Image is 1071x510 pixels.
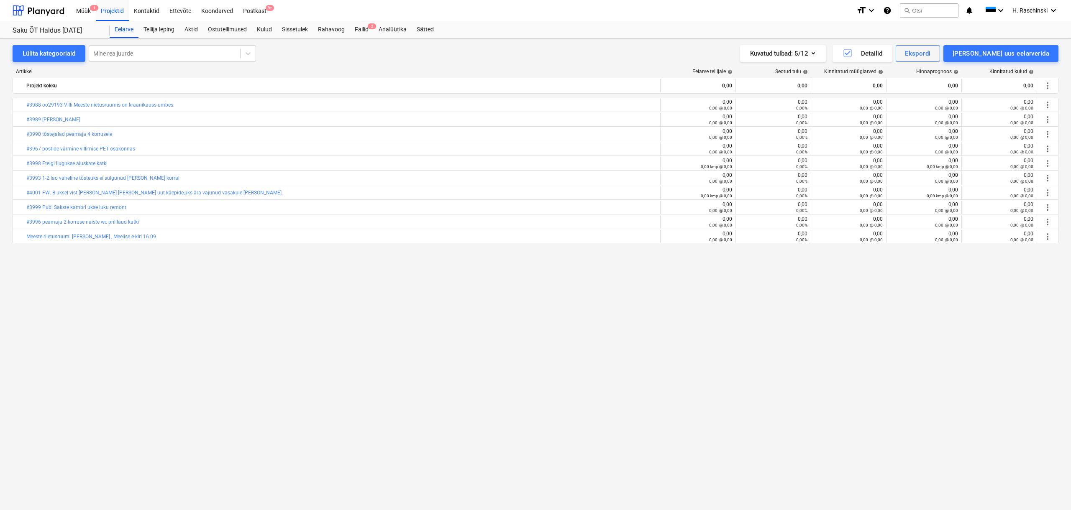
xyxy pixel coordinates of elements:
span: Rohkem tegevusi [1043,100,1053,110]
a: #3967 postide värmine villimise PET osakonnas [26,146,135,152]
button: Kuvatud tulbad:5/12 [740,45,826,62]
div: 0,00 [739,216,807,228]
div: 0,00 [815,172,883,184]
div: 0,00 [965,187,1033,199]
div: 0,00 [815,79,883,92]
span: help [801,69,808,74]
small: 0,00 @ 0,00 [935,150,958,154]
i: format_size [856,5,866,15]
div: 0,00 [664,79,732,92]
small: 0,00 @ 0,00 [1010,223,1033,227]
div: Analüütika [374,21,412,38]
div: Failid [350,21,374,38]
span: Rohkem tegevusi [1043,158,1053,168]
i: keyboard_arrow_down [1048,5,1058,15]
div: Kuvatud tulbad : 5/12 [750,48,816,59]
span: Rohkem tegevusi [1043,202,1053,212]
div: 0,00 [890,201,958,213]
a: Eelarve [110,21,138,38]
div: 0,00 [664,172,732,184]
div: 0,00 [664,216,732,228]
div: 0,00 [815,143,883,155]
span: Rohkem tegevusi [1043,217,1053,227]
button: Detailid [833,45,892,62]
small: 0,00 @ 0,00 [935,135,958,140]
small: 0,00 @ 0,00 [1010,164,1033,169]
div: 0,00 [739,128,807,140]
div: 0,00 [965,231,1033,242]
small: 0,00 @ 0,00 [1010,208,1033,213]
div: Ostutellimused [203,21,252,38]
div: 0,00 [890,99,958,111]
a: #3998 Ftelgi liugukse aluskate katki [26,161,108,166]
div: 0,00 [890,79,958,92]
div: 0,00 [815,187,883,199]
div: Kinnitatud kulud [989,69,1034,74]
a: Sissetulek [277,21,313,38]
div: 0,00 [965,216,1033,228]
div: 0,00 [739,158,807,169]
div: Ekspordi [905,48,930,59]
div: Lülita kategooriaid [23,48,75,59]
small: 0,00 @ 0,00 [935,208,958,213]
div: 0,00 [815,231,883,242]
div: 0,00 [739,99,807,111]
button: [PERSON_NAME] uus eelarverida [943,45,1058,62]
div: 0,00 [664,128,732,140]
div: 0,00 [739,187,807,199]
div: Rahavoog [313,21,350,38]
a: Sätted [412,21,439,38]
small: 0,00% [796,135,807,140]
div: 0,00 [965,114,1033,125]
small: 0,00 @ 0,00 [709,223,732,227]
small: 0,00% [796,164,807,169]
small: 0,00 @ 0,00 [935,106,958,110]
button: Lülita kategooriaid [13,45,85,62]
div: Kulud [252,21,277,38]
div: 0,00 [739,143,807,155]
a: #3988 oo29193 Villi Meeste riietusruumis on kraanikauss umbes. [26,102,174,108]
div: 0,00 [664,114,732,125]
small: 0,00% [796,237,807,242]
a: #3990 tõstejalad peamaja 4 korrusele [26,131,112,137]
span: Rohkem tegevusi [1043,188,1053,198]
small: 0,00 @ 0,00 [1010,135,1033,140]
div: Tellija leping [138,21,179,38]
div: Hinnaprognoos [916,69,958,74]
div: 0,00 [739,79,807,92]
span: help [726,69,733,74]
span: Rohkem tegevusi [1043,115,1053,125]
div: 0,00 [664,143,732,155]
small: 0,00 kmp @ 0,00 [927,194,958,198]
div: Projekt kokku [26,79,657,92]
div: 0,00 [965,158,1033,169]
a: #3989 [PERSON_NAME] [26,117,80,122]
div: 0,00 [815,128,883,140]
div: 0,00 [815,216,883,228]
i: keyboard_arrow_down [866,5,876,15]
div: 0,00 [890,158,958,169]
small: 0,00 @ 0,00 [709,106,732,110]
div: 0,00 [739,114,807,125]
span: 9+ [266,5,274,11]
small: 0,00 @ 0,00 [935,179,958,184]
div: 0,00 [965,201,1033,213]
div: Vestlusvidin [1029,470,1071,510]
small: 0,00 @ 0,00 [709,237,732,242]
small: 0,00 @ 0,00 [860,150,883,154]
span: Rohkem tegevusi [1043,173,1053,183]
small: 0,00 @ 0,00 [1010,150,1033,154]
small: 0,00 @ 0,00 [860,194,883,198]
div: 0,00 [890,128,958,140]
div: 0,00 [890,143,958,155]
a: #4001 FW: B uksel vist [PERSON_NAME] [PERSON_NAME] uut käepide,uks ära vajunud vasakule [PERSON_N... [26,190,283,196]
small: 0,00 @ 0,00 [1010,106,1033,110]
span: 2 [368,23,376,29]
span: Rohkem tegevusi [1043,144,1053,154]
small: 0,00% [796,223,807,227]
div: Seotud tulu [775,69,808,74]
div: 0,00 [815,99,883,111]
small: 0,00 @ 0,00 [1010,194,1033,198]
